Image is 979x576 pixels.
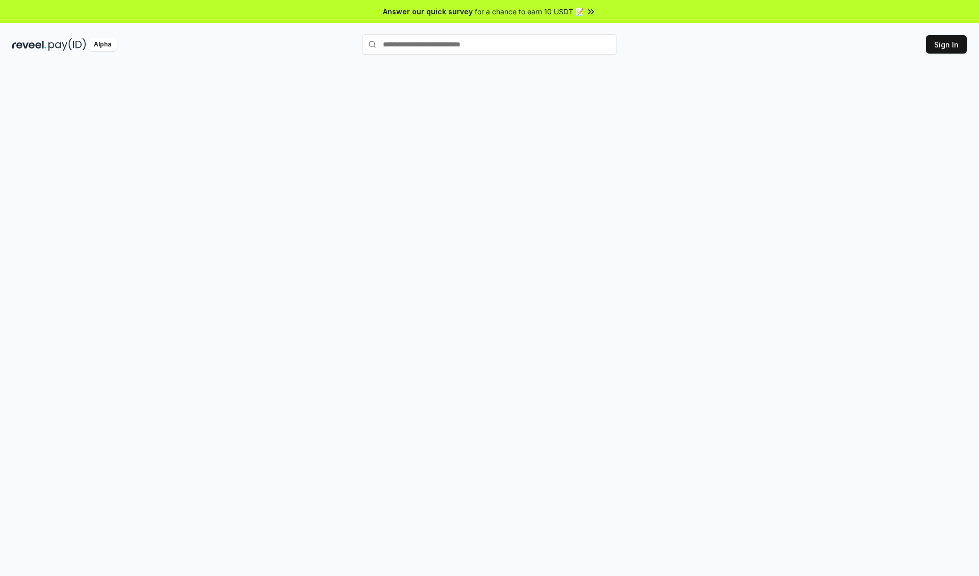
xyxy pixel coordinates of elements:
button: Sign In [926,35,967,54]
img: pay_id [48,38,86,51]
span: Answer our quick survey [383,6,473,17]
span: for a chance to earn 10 USDT 📝 [475,6,584,17]
div: Alpha [88,38,117,51]
img: reveel_dark [12,38,46,51]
